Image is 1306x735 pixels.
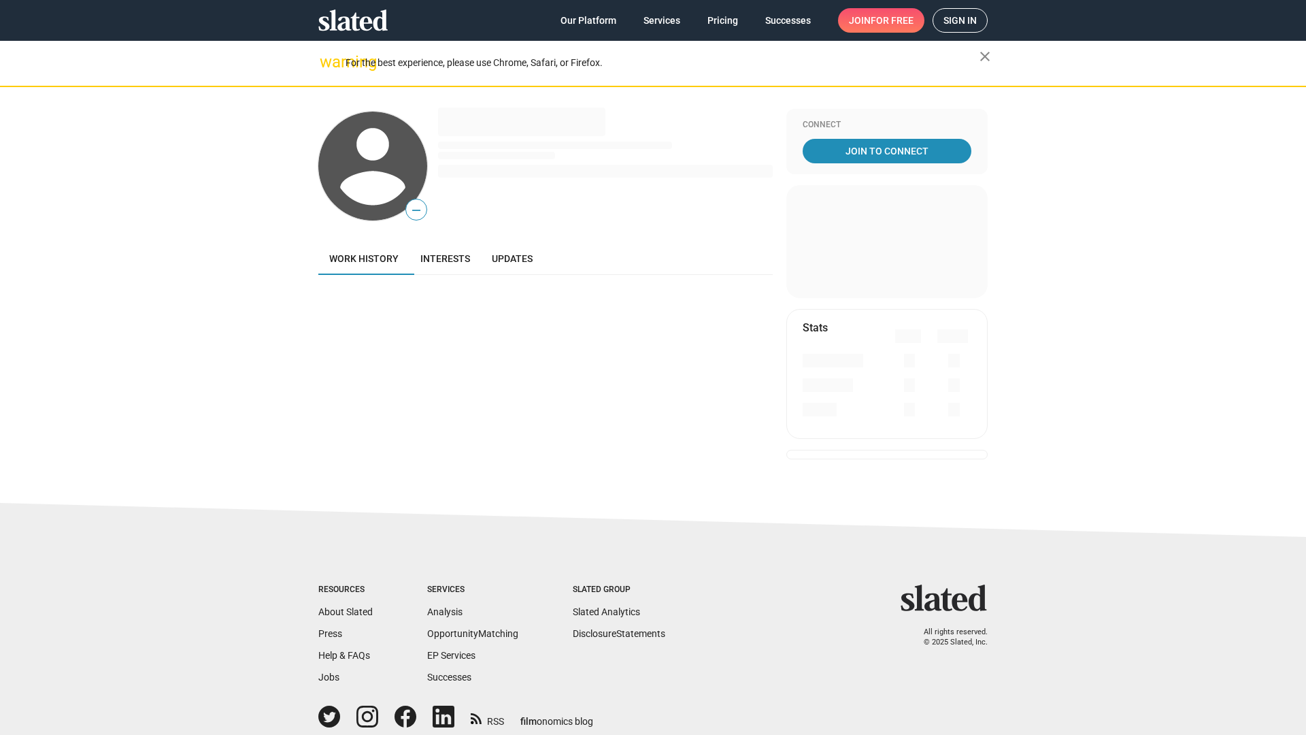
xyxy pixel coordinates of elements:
span: Join [849,8,914,33]
a: Updates [481,242,543,275]
a: Successes [427,672,471,683]
div: For the best experience, please use Chrome, Safari, or Firefox. [346,54,979,72]
span: Interests [420,253,470,264]
div: Slated Group [573,585,665,595]
a: Services [633,8,691,33]
mat-icon: close [977,48,993,65]
a: DisclosureStatements [573,628,665,639]
a: Pricing [697,8,749,33]
a: EP Services [427,650,475,661]
a: About Slated [318,606,373,617]
a: filmonomics blog [520,704,593,728]
div: Services [427,585,518,595]
a: RSS [471,707,504,728]
a: OpportunityMatching [427,628,518,639]
span: Updates [492,253,533,264]
span: Services [643,8,680,33]
a: Press [318,628,342,639]
mat-card-title: Stats [803,321,828,335]
span: Join To Connect [805,139,969,163]
a: Join To Connect [803,139,971,163]
span: for free [871,8,914,33]
a: Help & FAQs [318,650,370,661]
a: Slated Analytics [573,606,640,617]
span: Our Platform [560,8,616,33]
a: Work history [318,242,409,275]
span: film [520,716,537,727]
span: Sign in [943,9,977,32]
a: Successes [754,8,822,33]
span: Pricing [707,8,738,33]
a: Interests [409,242,481,275]
span: — [406,201,426,219]
span: Work history [329,253,399,264]
mat-icon: warning [320,54,336,70]
div: Resources [318,585,373,595]
span: Successes [765,8,811,33]
p: All rights reserved. © 2025 Slated, Inc. [909,627,988,647]
a: Jobs [318,672,339,683]
a: Analysis [427,606,463,617]
div: Connect [803,120,971,131]
a: Joinfor free [838,8,924,33]
a: Sign in [933,8,988,33]
a: Our Platform [550,8,627,33]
